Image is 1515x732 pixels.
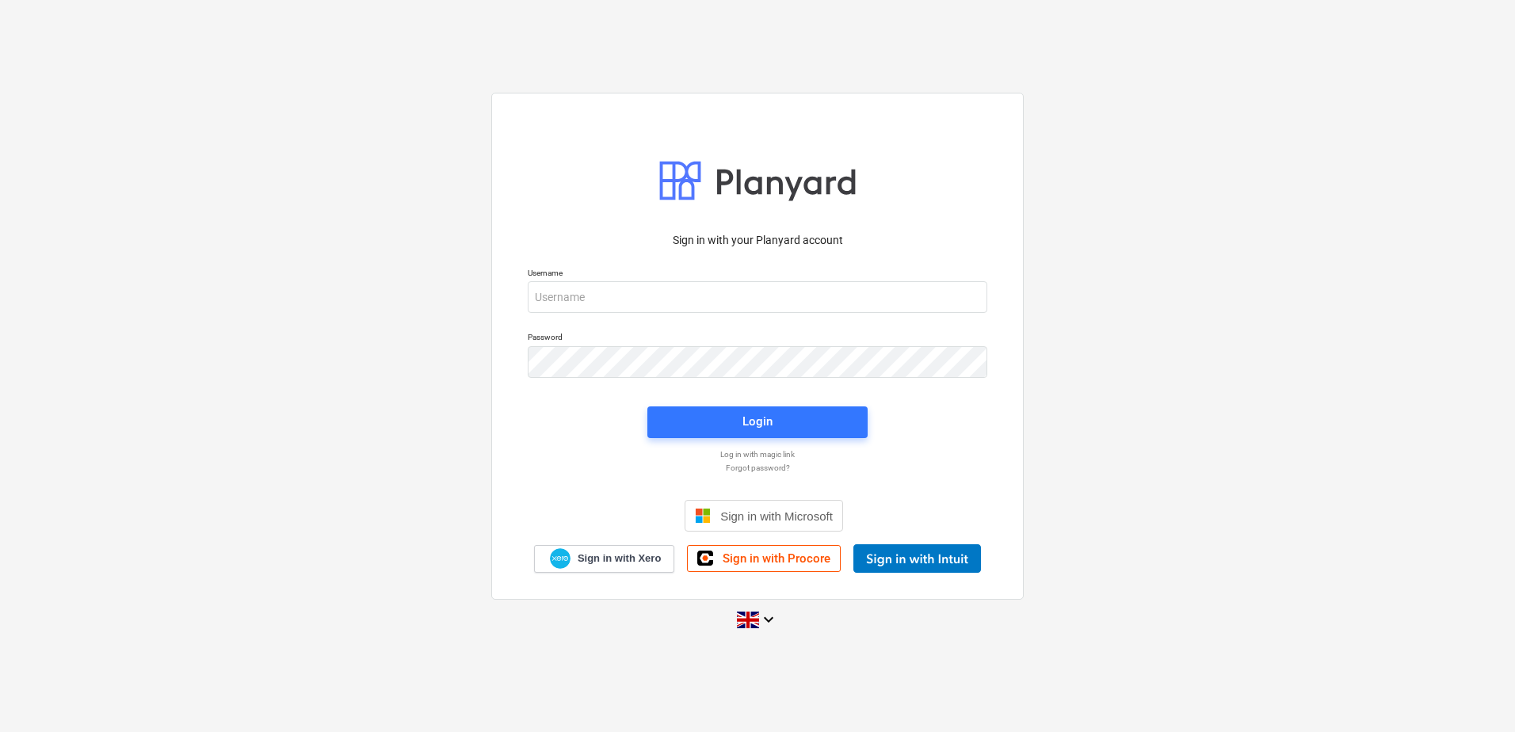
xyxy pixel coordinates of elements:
[534,545,675,573] a: Sign in with Xero
[528,332,987,345] p: Password
[528,281,987,313] input: Username
[695,508,711,524] img: Microsoft logo
[520,449,995,459] a: Log in with magic link
[550,548,571,570] img: Xero logo
[520,463,995,473] a: Forgot password?
[759,610,778,629] i: keyboard_arrow_down
[742,411,773,432] div: Login
[687,545,841,572] a: Sign in with Procore
[720,509,833,523] span: Sign in with Microsoft
[528,268,987,281] p: Username
[723,551,830,566] span: Sign in with Procore
[578,551,661,566] span: Sign in with Xero
[647,406,868,438] button: Login
[528,232,987,249] p: Sign in with your Planyard account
